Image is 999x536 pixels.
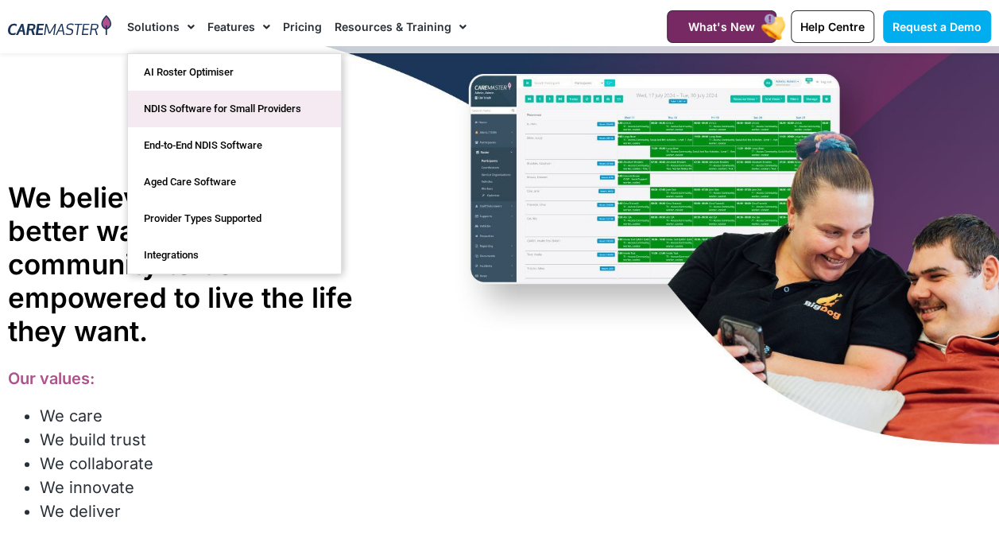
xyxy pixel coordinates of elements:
a: Aged Care Software [128,164,341,200]
a: Help Centre [791,10,874,43]
span: Request a Demo [893,20,982,33]
a: AI Roster Optimiser [128,54,341,91]
li: We collaborate [40,452,362,476]
a: NDIS Software for Small Providers [128,91,341,127]
a: What's New [667,10,776,43]
li: We innovate [40,476,362,499]
h1: We believe there is a better way for our community to be empowered to live the life they want. [8,181,362,348]
li: We care [40,404,362,428]
a: Provider Types Supported [128,200,341,237]
a: Request a Demo [883,10,991,43]
span: What's New [688,20,755,33]
a: Integrations [128,237,341,274]
ul: Solutions [127,53,342,274]
li: We build trust [40,428,362,452]
h3: Our values: [8,369,362,388]
a: End-to-End NDIS Software [128,127,341,164]
img: CareMaster Logo [8,15,111,38]
li: We deliver [40,499,362,523]
span: Help Centre [800,20,865,33]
